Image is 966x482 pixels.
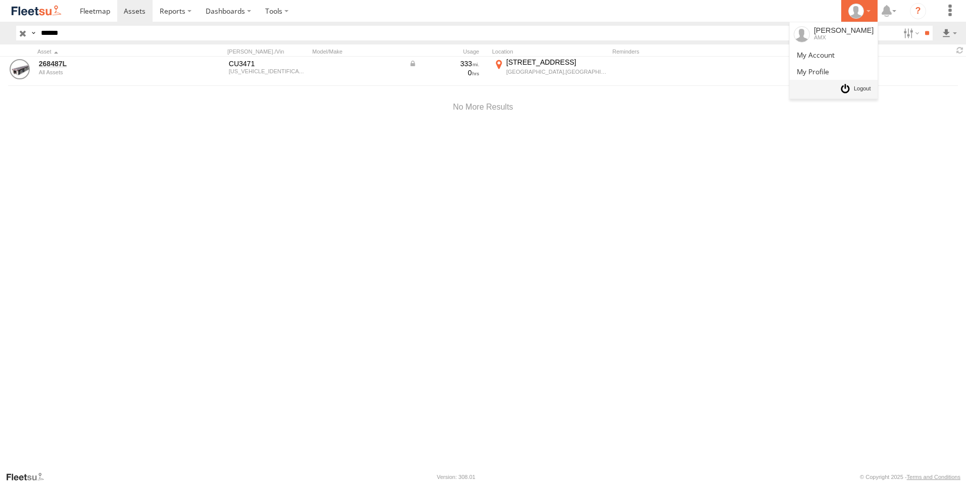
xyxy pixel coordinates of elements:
div: Reminders [612,48,774,55]
div: Usage [407,48,488,55]
span: Refresh [954,45,966,55]
label: Export results as... [941,26,958,40]
div: CU3471 [229,59,307,68]
label: Search Query [29,26,37,40]
a: View Asset Details [10,59,30,79]
div: undefined [39,69,177,75]
div: 0 [409,68,479,77]
div: Taylor Hager [845,4,874,19]
div: Model/Make [312,48,403,55]
div: [GEOGRAPHIC_DATA],[GEOGRAPHIC_DATA] [506,68,607,75]
img: fleetsu-logo-horizontal.svg [10,4,63,18]
div: [PERSON_NAME] [814,26,874,34]
div: AMX [814,34,874,40]
div: Location [492,48,608,55]
a: Terms and Conditions [907,474,960,480]
a: 268487L [39,59,177,68]
i: ? [910,3,926,19]
div: [STREET_ADDRESS] [506,58,607,67]
label: Search Filter Options [899,26,921,40]
label: Click to View Current Location [492,58,608,85]
a: Visit our Website [6,472,52,482]
div: Click to Sort [37,48,179,55]
div: Version: 308.01 [437,474,475,480]
div: Data from Vehicle CANbus [409,59,479,68]
div: [PERSON_NAME]./Vin [227,48,308,55]
div: © Copyright 2025 - [860,474,960,480]
div: 1JJV532W07L053632 [229,68,307,74]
